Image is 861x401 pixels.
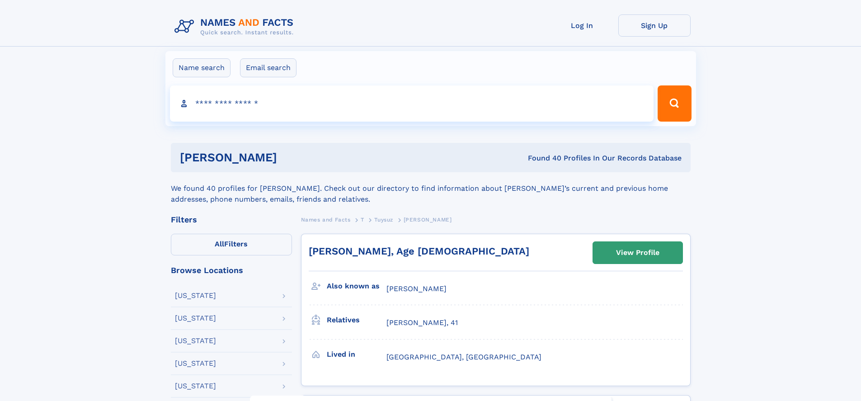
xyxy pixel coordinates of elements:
[658,85,691,122] button: Search Button
[215,240,224,248] span: All
[327,312,386,328] h3: Relatives
[171,172,691,205] div: We found 40 profiles for [PERSON_NAME]. Check out our directory to find information about [PERSON...
[402,153,682,163] div: Found 40 Profiles In Our Records Database
[386,318,458,328] a: [PERSON_NAME], 41
[171,216,292,224] div: Filters
[361,214,364,225] a: T
[240,58,296,77] label: Email search
[173,58,231,77] label: Name search
[361,217,364,223] span: T
[386,353,541,361] span: [GEOGRAPHIC_DATA], [GEOGRAPHIC_DATA]
[170,85,654,122] input: search input
[175,382,216,390] div: [US_STATE]
[175,360,216,367] div: [US_STATE]
[301,214,351,225] a: Names and Facts
[171,266,292,274] div: Browse Locations
[374,214,393,225] a: Tuysuz
[593,242,682,264] a: View Profile
[175,292,216,299] div: [US_STATE]
[404,217,452,223] span: [PERSON_NAME]
[171,14,301,39] img: Logo Names and Facts
[175,337,216,344] div: [US_STATE]
[618,14,691,37] a: Sign Up
[386,284,447,293] span: [PERSON_NAME]
[546,14,618,37] a: Log In
[309,245,529,257] a: [PERSON_NAME], Age [DEMOGRAPHIC_DATA]
[175,315,216,322] div: [US_STATE]
[616,242,659,263] div: View Profile
[374,217,393,223] span: Tuysuz
[180,152,403,163] h1: [PERSON_NAME]
[327,347,386,362] h3: Lived in
[327,278,386,294] h3: Also known as
[171,234,292,255] label: Filters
